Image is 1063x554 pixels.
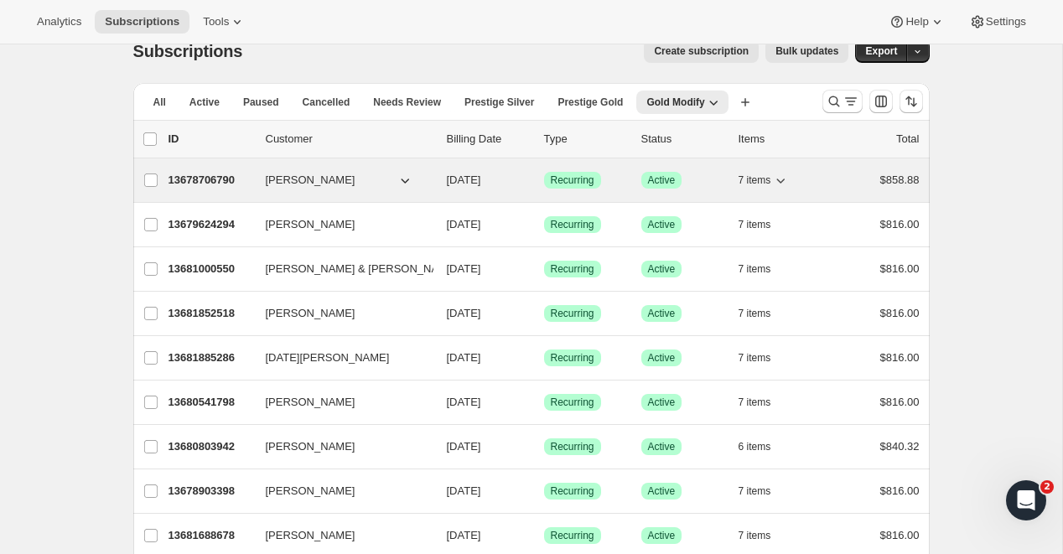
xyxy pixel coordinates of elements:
span: Recurring [551,262,594,276]
span: Prestige Silver [464,96,534,109]
span: $816.00 [880,307,920,319]
p: 13680541798 [169,394,252,411]
span: $816.00 [880,484,920,497]
span: $816.00 [880,396,920,408]
span: [DATE] [447,173,481,186]
span: Help [905,15,928,28]
div: 13679624294[PERSON_NAME][DATE]SuccessRecurringSuccessActive7 items$816.00 [169,213,920,236]
span: Tools [203,15,229,28]
span: 7 items [739,484,771,498]
div: 13678706790[PERSON_NAME][DATE]SuccessRecurringSuccessActive7 items$858.88 [169,168,920,192]
span: Bulk updates [775,44,838,58]
button: 7 items [739,257,790,281]
button: 7 items [739,524,790,547]
span: $816.00 [880,351,920,364]
button: 7 items [739,302,790,325]
div: 13678903398[PERSON_NAME][DATE]SuccessRecurringSuccessActive7 items$816.00 [169,479,920,503]
span: [PERSON_NAME] [266,305,355,322]
span: [PERSON_NAME] & [PERSON_NAME] [266,261,459,277]
div: 13681688678[PERSON_NAME][DATE]SuccessRecurringSuccessActive7 items$816.00 [169,524,920,547]
span: Subscriptions [105,15,179,28]
span: Prestige Gold [557,96,623,109]
span: Analytics [37,15,81,28]
p: 13681885286 [169,349,252,366]
span: [PERSON_NAME] [266,483,355,500]
button: [PERSON_NAME] [256,433,423,460]
span: Active [648,396,676,409]
div: IDCustomerBilling DateTypeStatusItemsTotal [169,131,920,148]
button: [DATE][PERSON_NAME] [256,344,423,371]
span: [DATE] [447,262,481,275]
span: $816.00 [880,218,920,230]
button: Subscriptions [95,10,189,34]
iframe: Intercom live chat [1006,480,1046,520]
button: [PERSON_NAME] [256,167,423,194]
p: 13678706790 [169,172,252,189]
span: $858.88 [880,173,920,186]
div: 13680541798[PERSON_NAME][DATE]SuccessRecurringSuccessActive7 items$816.00 [169,391,920,414]
span: [DATE][PERSON_NAME] [266,349,390,366]
button: [PERSON_NAME] [256,522,423,549]
span: $816.00 [880,529,920,541]
p: Customer [266,131,433,148]
span: Active [648,440,676,453]
span: Recurring [551,307,594,320]
span: Active [648,529,676,542]
button: Analytics [27,10,91,34]
button: [PERSON_NAME] [256,389,423,416]
button: Settings [959,10,1036,34]
span: [PERSON_NAME] [266,527,355,544]
p: 13680803942 [169,438,252,455]
span: [DATE] [447,396,481,408]
button: 7 items [739,168,790,192]
span: Subscriptions [133,42,243,60]
div: 13681000550[PERSON_NAME] & [PERSON_NAME][DATE]SuccessRecurringSuccessActive7 items$816.00 [169,257,920,281]
span: Gold Modify [646,96,704,109]
span: [DATE] [447,351,481,364]
span: Recurring [551,173,594,187]
span: Cancelled [303,96,350,109]
button: 7 items [739,346,790,370]
span: Active [648,218,676,231]
span: Active [648,351,676,365]
button: Search and filter results [822,90,863,113]
div: Type [544,131,628,148]
div: 13680803942[PERSON_NAME][DATE]SuccessRecurringSuccessActive6 items$840.32 [169,435,920,458]
span: [DATE] [447,218,481,230]
span: 7 items [739,307,771,320]
span: 7 items [739,173,771,187]
p: Billing Date [447,131,531,148]
div: 13681852518[PERSON_NAME][DATE]SuccessRecurringSuccessActive7 items$816.00 [169,302,920,325]
button: [PERSON_NAME] [256,300,423,327]
span: [DATE] [447,529,481,541]
button: Customize table column order and visibility [869,90,893,113]
p: 13679624294 [169,216,252,233]
div: 13681885286[DATE][PERSON_NAME][DATE]SuccessRecurringSuccessActive7 items$816.00 [169,346,920,370]
span: Recurring [551,440,594,453]
span: Active [648,307,676,320]
button: Create new view [732,91,759,114]
span: [PERSON_NAME] [266,438,355,455]
span: Paused [243,96,279,109]
button: [PERSON_NAME] [256,478,423,505]
span: Create subscription [654,44,749,58]
span: [PERSON_NAME] [266,394,355,411]
span: Active [648,262,676,276]
span: Recurring [551,218,594,231]
button: [PERSON_NAME] & [PERSON_NAME] [256,256,423,282]
span: Recurring [551,396,594,409]
span: Recurring [551,351,594,365]
span: Active [648,173,676,187]
span: Export [865,44,897,58]
button: 6 items [739,435,790,458]
span: $840.32 [880,440,920,453]
p: Total [896,131,919,148]
p: 13681000550 [169,261,252,277]
span: Recurring [551,484,594,498]
button: Bulk updates [765,39,848,63]
span: All [153,96,166,109]
div: Items [739,131,822,148]
p: Status [641,131,725,148]
span: 2 [1040,480,1054,494]
span: 7 items [739,396,771,409]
